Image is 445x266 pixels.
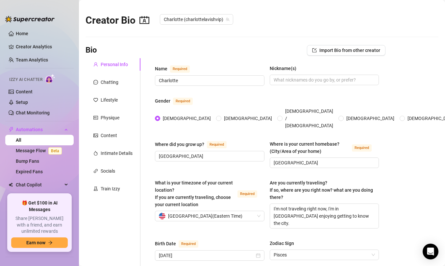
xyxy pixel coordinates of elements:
[270,140,379,155] label: Where is your current homebase? (City/Area of your home)
[173,98,193,105] span: Required
[93,80,98,85] span: message
[93,186,98,191] span: experiment
[155,240,206,248] label: Birth Date
[48,147,62,155] span: Beta
[155,240,176,247] div: Birth Date
[48,240,53,245] span: arrow-right
[93,62,98,67] span: user
[101,114,119,121] div: Physique
[270,240,294,247] div: Zodiac Sign
[101,167,115,175] div: Socials
[16,41,68,52] a: Creator Analytics
[93,133,98,138] span: picture
[93,115,98,120] span: idcard
[344,115,397,122] span: [DEMOGRAPHIC_DATA]
[16,137,21,143] a: All
[274,159,374,166] input: Where is your current homebase? (City/Area of your home)
[16,158,39,164] a: Bump Fans
[155,180,233,207] span: What is your timezone of your current location? If you are currently traveling, choose your curre...
[274,250,375,260] span: Pisces
[179,240,198,248] span: Required
[164,14,229,24] span: Charlotte (charlottelavishvip)
[16,124,62,135] span: Automations
[207,141,227,148] span: Required
[5,16,55,22] img: logo-BBDzfeDw.svg
[45,74,55,84] img: AI Chatter
[16,180,62,190] span: Chat Copilot
[139,15,149,25] span: contacts
[101,185,120,192] div: Train Izzy
[312,48,317,53] span: import
[16,169,43,174] a: Expired Fans
[159,77,259,84] input: Name
[101,150,133,157] div: Intimate Details
[270,180,373,200] span: Are you currently traveling? If so, where are you right now? what are you doing there?
[423,244,438,259] div: Open Intercom Messenger
[270,140,350,155] div: Where is your current homebase? (City/Area of your home)
[155,97,170,105] div: Gender
[168,211,242,221] span: [GEOGRAPHIC_DATA] ( Eastern Time )
[9,182,13,187] img: Chat Copilot
[16,110,50,115] a: Chat Monitoring
[221,115,275,122] span: [DEMOGRAPHIC_DATA]
[159,153,259,160] input: Where did you grow up?
[159,213,165,219] img: us
[26,240,45,245] span: Earn now
[101,96,118,104] div: Lifestyle
[274,76,374,84] input: Nickname(s)
[159,252,255,259] input: Birth Date
[101,61,128,68] div: Personal Info
[11,200,68,213] span: 🎁 Get $100 in AI Messages
[101,79,118,86] div: Chatting
[270,240,299,247] label: Zodiac Sign
[16,89,33,94] a: Content
[270,65,301,72] label: Nickname(s)
[11,215,68,235] span: Share [PERSON_NAME] with a friend, and earn unlimited rewards
[93,151,98,156] span: fire
[86,45,97,56] h3: Bio
[16,148,64,153] a: Message FlowBeta
[155,141,204,148] div: Where did you grow up?
[352,144,372,152] span: Required
[160,115,213,122] span: [DEMOGRAPHIC_DATA]
[93,169,98,173] span: link
[319,48,380,53] span: Import Bio from other creator
[170,65,190,73] span: Required
[16,57,48,62] a: Team Analytics
[86,14,149,27] h2: Creator Bio
[283,108,336,129] span: [DEMOGRAPHIC_DATA] / [DEMOGRAPHIC_DATA]
[9,127,14,132] span: thunderbolt
[155,65,167,72] div: Name
[101,132,117,139] div: Content
[270,65,296,72] div: Nickname(s)
[155,97,200,105] label: Gender
[16,31,28,36] a: Home
[11,237,68,248] button: Earn nowarrow-right
[307,45,385,56] button: Import Bio from other creator
[270,204,379,228] textarea: I'm not traveling right now, I'm in [GEOGRAPHIC_DATA] enjoying getting to know the city.
[93,98,98,102] span: heart
[16,100,28,105] a: Setup
[237,190,257,198] span: Required
[9,77,42,83] span: Izzy AI Chatter
[155,140,234,148] label: Where did you grow up?
[155,65,197,73] label: Name
[226,17,230,21] span: team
